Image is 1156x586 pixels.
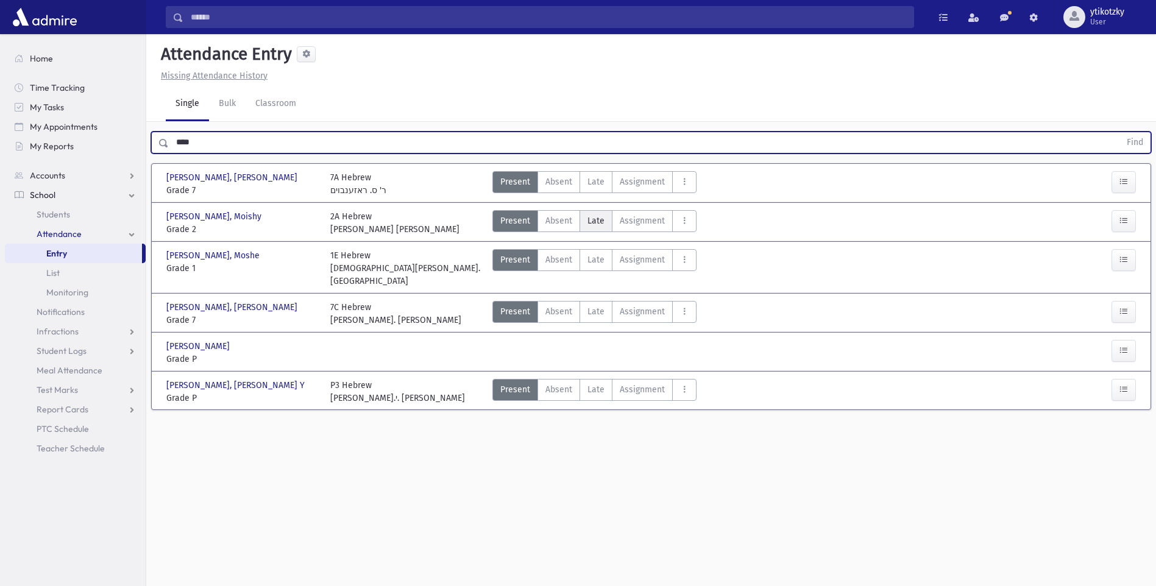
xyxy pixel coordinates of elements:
span: Grade P [166,392,318,404]
span: [PERSON_NAME], [PERSON_NAME] [166,171,300,184]
span: Present [500,214,530,227]
span: Notifications [37,306,85,317]
span: My Reports [30,141,74,152]
a: Accounts [5,166,146,185]
a: Classroom [246,87,306,121]
span: Late [587,175,605,188]
span: Monitoring [46,287,88,298]
a: Single [166,87,209,121]
span: Attendance [37,228,82,239]
span: [PERSON_NAME], Moshe [166,249,262,262]
span: Grade 7 [166,314,318,327]
span: User [1090,17,1124,27]
a: Time Tracking [5,78,146,97]
u: Missing Attendance History [161,71,268,81]
a: Notifications [5,302,146,322]
span: Grade 1 [166,262,318,275]
a: Attendance [5,224,146,244]
span: [PERSON_NAME], Moishy [166,210,264,223]
span: Time Tracking [30,82,85,93]
div: AttTypes [492,301,697,327]
span: Assignment [620,253,665,266]
span: Assignment [620,214,665,227]
span: Absent [545,214,572,227]
span: Accounts [30,170,65,181]
span: Report Cards [37,404,88,415]
span: Meal Attendance [37,365,102,376]
input: Search [183,6,913,28]
span: Late [587,383,605,396]
span: [PERSON_NAME] [166,340,232,353]
span: Grade P [166,353,318,365]
a: PTC Schedule [5,419,146,439]
span: Assignment [620,305,665,318]
span: Student Logs [37,345,87,356]
span: [PERSON_NAME], [PERSON_NAME] [166,301,300,314]
img: AdmirePro [10,5,80,29]
div: AttTypes [492,210,697,236]
span: Assignment [620,383,665,396]
span: Absent [545,253,572,266]
a: My Reports [5,136,146,156]
a: My Appointments [5,117,146,136]
a: Home [5,49,146,68]
span: Present [500,253,530,266]
div: AttTypes [492,379,697,404]
span: PTC Schedule [37,423,89,434]
a: Infractions [5,322,146,341]
div: 1E Hebrew [DEMOGRAPHIC_DATA][PERSON_NAME]. [GEOGRAPHIC_DATA] [330,249,482,288]
span: Late [587,253,605,266]
a: My Tasks [5,97,146,117]
a: Student Logs [5,341,146,361]
span: ytikotzky [1090,7,1124,17]
span: Present [500,383,530,396]
span: Grade 2 [166,223,318,236]
span: Assignment [620,175,665,188]
a: Report Cards [5,400,146,419]
span: Test Marks [37,384,78,395]
span: Absent [545,383,572,396]
a: Students [5,205,146,224]
span: My Tasks [30,102,64,113]
span: Teacher Schedule [37,443,105,454]
a: Monitoring [5,283,146,302]
span: Grade 7 [166,184,318,197]
span: Late [587,305,605,318]
a: School [5,185,146,205]
a: Entry [5,244,142,263]
span: Present [500,175,530,188]
h5: Attendance Entry [156,44,292,65]
span: Present [500,305,530,318]
span: My Appointments [30,121,98,132]
span: Absent [545,175,572,188]
span: Entry [46,248,67,259]
a: Test Marks [5,380,146,400]
div: 7C Hebrew [PERSON_NAME]. [PERSON_NAME] [330,301,461,327]
a: Teacher Schedule [5,439,146,458]
a: Bulk [209,87,246,121]
div: 2A Hebrew [PERSON_NAME] [PERSON_NAME] [330,210,459,236]
span: Late [587,214,605,227]
button: Find [1119,132,1151,153]
span: Students [37,209,70,220]
span: List [46,267,60,278]
span: Absent [545,305,572,318]
span: Home [30,53,53,64]
a: Missing Attendance History [156,71,268,81]
div: P3 Hebrew [PERSON_NAME].י. [PERSON_NAME] [330,379,465,404]
span: Infractions [37,326,79,337]
span: [PERSON_NAME], [PERSON_NAME] Y [166,379,307,392]
div: 7A Hebrew ר' ס. ראזענבוים [330,171,386,197]
a: List [5,263,146,283]
div: AttTypes [492,249,697,288]
a: Meal Attendance [5,361,146,380]
span: School [30,189,55,200]
div: AttTypes [492,171,697,197]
